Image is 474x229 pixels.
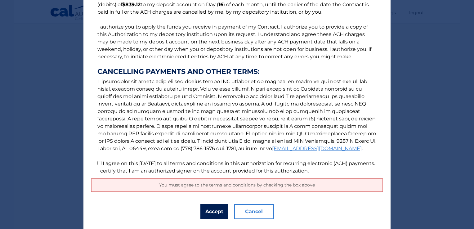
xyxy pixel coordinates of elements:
strong: CANCELLING PAYMENTS AND OTHER TERMS: [97,68,377,75]
b: 16 [218,2,223,7]
a: [EMAIL_ADDRESS][DOMAIN_NAME] [272,146,362,151]
span: You must agree to the terms and conditions by checking the box above [159,182,315,188]
label: I agree on this [DATE] to all terms and conditions in this authorization for recurring electronic... [97,160,375,174]
b: $839.12 [122,2,141,7]
button: Cancel [234,204,274,219]
button: Accept [200,204,228,219]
